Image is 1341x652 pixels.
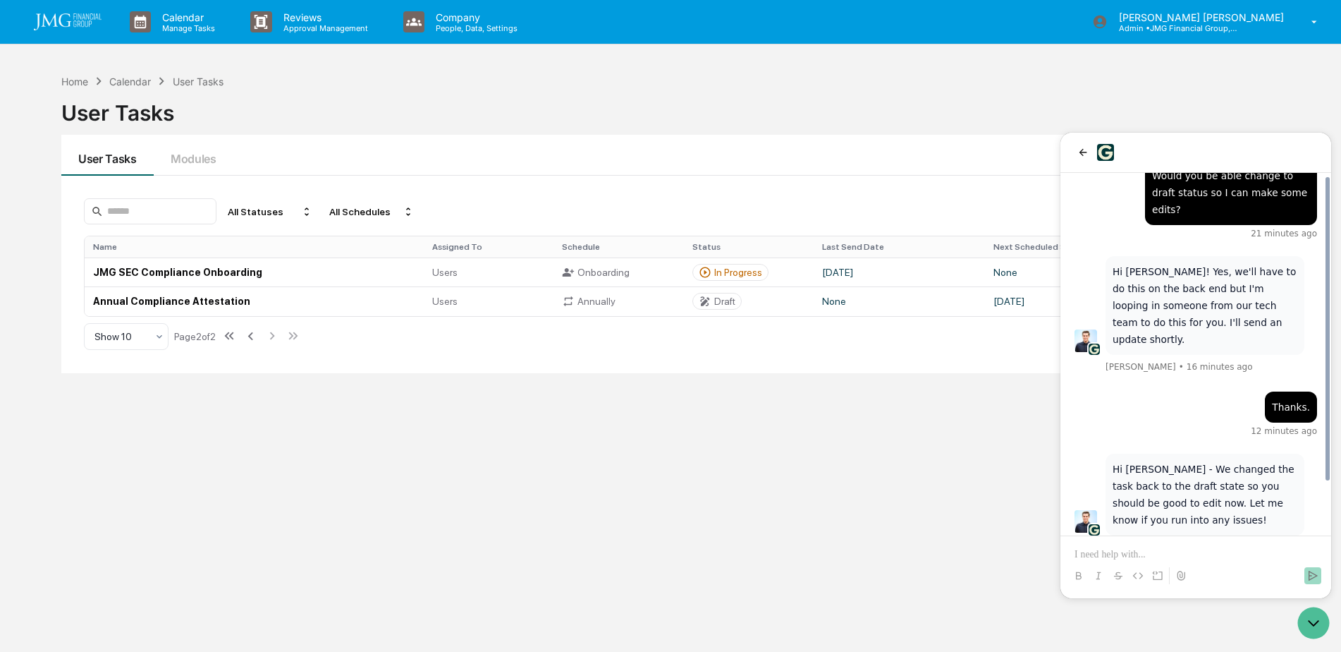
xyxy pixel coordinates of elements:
[432,296,458,307] span: Users
[714,267,762,278] div: In Progress
[985,286,1177,315] td: [DATE]
[424,236,553,258] th: Assigned To
[553,236,683,258] th: Schedule
[1108,11,1291,23] p: [PERSON_NAME] [PERSON_NAME]
[154,135,233,176] button: Modules
[424,11,525,23] p: Company
[109,76,151,87] div: Calendar
[151,23,222,33] p: Manage Tasks
[424,23,525,33] p: People, Data, Settings
[1296,605,1334,644] iframe: Open customer support
[324,200,420,223] div: All Schedules
[174,331,216,342] div: Page 2 of 2
[714,296,735,307] div: Draft
[85,258,424,286] td: JMG SEC Compliance Onboarding
[173,76,223,87] div: User Tasks
[272,23,375,33] p: Approval Management
[985,236,1177,258] th: Next Scheduled Send Date
[222,200,318,223] div: All Statuses
[684,236,814,258] th: Status
[272,11,375,23] p: Reviews
[61,76,88,87] div: Home
[814,236,986,258] th: Last Send Date
[85,236,424,258] th: Name
[34,13,102,30] img: logo
[814,258,986,286] td: [DATE]
[1060,133,1331,598] iframe: Customer support window
[562,295,675,308] div: Annually
[61,135,154,176] button: User Tasks
[151,11,222,23] p: Calendar
[814,286,986,315] td: None
[85,286,424,315] td: Annual Compliance Attestation
[1108,23,1239,33] p: Admin • JMG Financial Group, Ltd.
[985,258,1177,286] td: None
[562,266,675,279] div: Onboarding
[432,267,458,278] span: Users
[61,89,1268,126] div: User Tasks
